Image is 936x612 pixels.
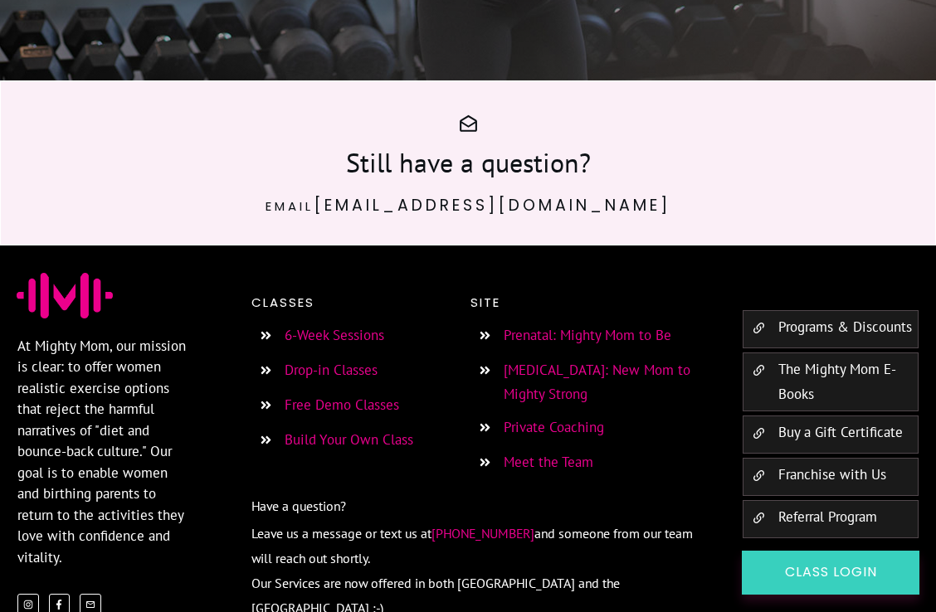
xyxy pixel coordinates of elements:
a: Build Your Own Class [285,430,413,449]
a: Referral Program [778,508,877,526]
a: Meet the Team [504,453,593,471]
a: Free Demo Classes [285,396,399,414]
h3: Still have a question? [51,144,885,190]
a: Class Login [742,551,919,594]
a: The Mighty Mom E-Books [778,360,896,403]
a: [MEDICAL_DATA]: New Mom to Mighty Strong [504,361,690,404]
img: Favicon Jessica Sennet Mighty Mom Prenatal Postpartum Mom & Baby Fitness Programs Toronto Ontario... [17,273,113,318]
a: [EMAIL_ADDRESS][DOMAIN_NAME] [314,194,670,216]
a: Prenatal: Mighty Mom to Be [504,326,671,344]
a: 6-Week Sessions [285,326,384,344]
a: Drop-in Classes [285,361,378,379]
span: Have a question? [251,498,346,514]
p: At Mighty Mom, our mission is clear: to offer women realistic exercise options that reject the ha... [17,336,192,569]
a: Buy a Gift Certificate [778,423,903,441]
a: Programs & Discounts [778,318,912,336]
span: Leave us a message or text us at [251,525,431,542]
a: Private Coaching [504,418,604,436]
p: Site [470,292,708,313]
p: Classes [251,292,456,313]
a: [PHONE_NUMBER] [431,522,534,542]
span: Email [266,197,314,215]
a: Franchise with Us [778,465,886,483]
span: [PHONE_NUMBER] [431,525,534,542]
span: Class Login [763,563,899,581]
